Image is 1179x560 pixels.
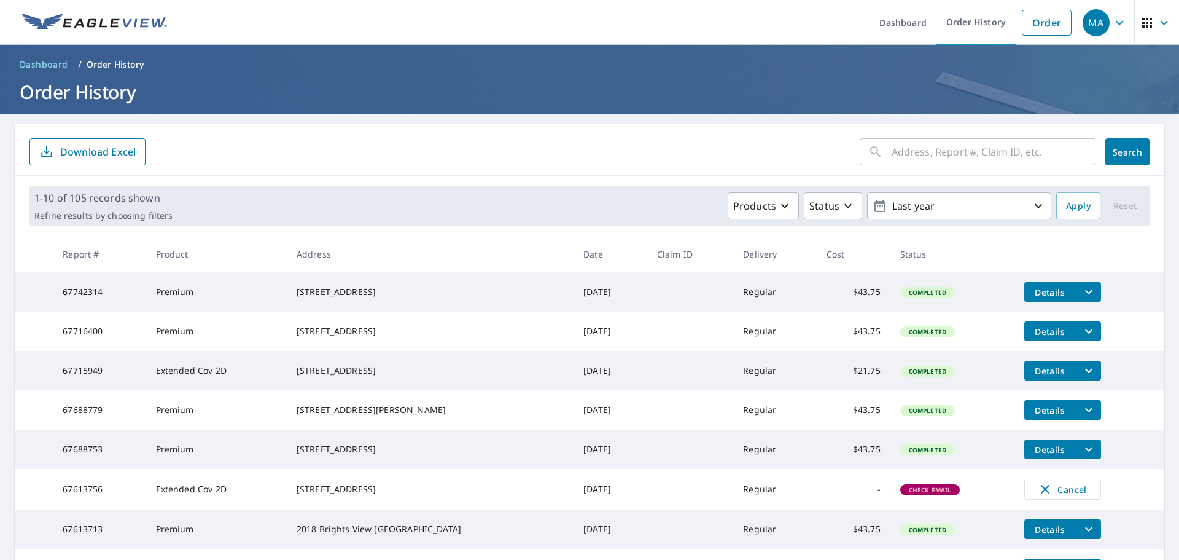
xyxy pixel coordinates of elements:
span: Search [1115,146,1140,158]
div: [STREET_ADDRESS] [297,365,564,377]
th: Address [287,236,574,272]
div: 2018 Brights View [GEOGRAPHIC_DATA] [297,523,564,535]
p: Status [809,199,839,213]
th: Status [890,236,1014,272]
a: Order [1022,10,1072,36]
img: EV Logo [22,14,167,32]
td: Premium [146,272,287,312]
button: Cancel [1024,479,1101,500]
span: Completed [901,367,954,376]
button: detailsBtn-67715949 [1024,361,1076,381]
td: $21.75 [817,351,890,390]
td: 67716400 [53,312,146,351]
td: Regular [733,351,817,390]
button: filesDropdownBtn-67613713 [1076,519,1101,539]
div: MA [1083,9,1110,36]
th: Delivery [733,236,817,272]
span: Details [1032,365,1068,377]
p: Refine results by choosing filters [34,210,173,221]
td: [DATE] [574,510,647,549]
span: Check Email [901,486,959,494]
p: Products [733,199,776,213]
button: filesDropdownBtn-67742314 [1076,282,1101,302]
th: Claim ID [647,236,733,272]
td: Premium [146,312,287,351]
nav: breadcrumb [15,55,1164,74]
h1: Order History [15,79,1164,105]
th: Product [146,236,287,272]
td: Extended Cov 2D [146,469,287,510]
td: [DATE] [574,351,647,390]
td: [DATE] [574,430,647,469]
span: Completed [901,328,954,336]
button: Search [1105,138,1150,165]
td: [DATE] [574,312,647,351]
button: filesDropdownBtn-67715949 [1076,361,1101,381]
span: Details [1032,404,1068,416]
span: Apply [1066,199,1091,214]
div: [STREET_ADDRESS] [297,443,564,455]
td: 67688753 [53,430,146,469]
button: Status [804,192,862,219]
span: Completed [901,288,954,297]
td: Extended Cov 2D [146,351,287,390]
th: Report # [53,236,146,272]
td: 67613713 [53,510,146,549]
td: Regular [733,272,817,312]
span: Cancel [1037,482,1088,497]
span: Completed [901,406,954,415]
button: filesDropdownBtn-67688779 [1076,400,1101,420]
td: $43.75 [817,312,890,351]
td: $43.75 [817,510,890,549]
td: Regular [733,390,817,430]
td: [DATE] [574,272,647,312]
p: Order History [87,58,144,71]
td: Premium [146,510,287,549]
td: 67688779 [53,390,146,430]
a: Dashboard [15,55,73,74]
td: 67715949 [53,351,146,390]
td: $43.75 [817,390,890,430]
td: [DATE] [574,469,647,510]
th: Cost [817,236,890,272]
p: Download Excel [60,145,136,159]
button: Apply [1056,192,1100,219]
span: Details [1032,444,1068,455]
td: 67742314 [53,272,146,312]
td: [DATE] [574,390,647,430]
td: 67613756 [53,469,146,510]
button: detailsBtn-67742314 [1024,282,1076,302]
button: Last year [867,192,1051,219]
button: Products [728,192,799,219]
div: [STREET_ADDRESS] [297,286,564,298]
td: $43.75 [817,430,890,469]
input: Address, Report #, Claim ID, etc. [892,135,1095,169]
span: Completed [901,446,954,454]
td: Regular [733,312,817,351]
button: filesDropdownBtn-67716400 [1076,321,1101,341]
button: detailsBtn-67688753 [1024,440,1076,459]
td: $43.75 [817,272,890,312]
span: Details [1032,286,1068,298]
button: detailsBtn-67688779 [1024,400,1076,420]
span: Dashboard [20,58,68,71]
div: [STREET_ADDRESS] [297,483,564,495]
td: Premium [146,430,287,469]
p: Last year [887,195,1031,217]
td: Regular [733,430,817,469]
button: detailsBtn-67716400 [1024,321,1076,341]
td: Regular [733,469,817,510]
p: 1-10 of 105 records shown [34,191,173,205]
div: [STREET_ADDRESS] [297,325,564,337]
span: Completed [901,526,954,534]
button: Download Excel [29,138,146,165]
div: [STREET_ADDRESS][PERSON_NAME] [297,404,564,416]
li: / [78,57,82,72]
span: Details [1032,524,1068,535]
span: Details [1032,326,1068,337]
button: detailsBtn-67613713 [1024,519,1076,539]
th: Date [574,236,647,272]
td: Premium [146,390,287,430]
td: Regular [733,510,817,549]
button: filesDropdownBtn-67688753 [1076,440,1101,459]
